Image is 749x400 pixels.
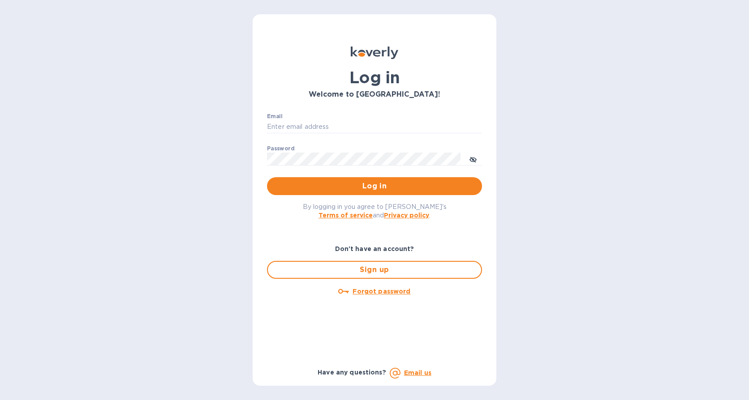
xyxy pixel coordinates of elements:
[404,369,431,376] a: Email us
[274,181,475,191] span: Log in
[319,212,373,219] a: Terms of service
[353,288,410,295] u: Forgot password
[384,212,429,219] a: Privacy policy
[464,150,482,168] button: toggle password visibility
[303,203,447,219] span: By logging in you agree to [PERSON_NAME]'s and .
[267,114,283,119] label: Email
[335,245,414,252] b: Don't have an account?
[267,146,294,151] label: Password
[318,369,386,376] b: Have any questions?
[351,47,398,59] img: Koverly
[275,264,474,275] span: Sign up
[267,177,482,195] button: Log in
[267,120,482,134] input: Enter email address
[267,90,482,99] h3: Welcome to [GEOGRAPHIC_DATA]!
[267,261,482,279] button: Sign up
[267,68,482,87] h1: Log in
